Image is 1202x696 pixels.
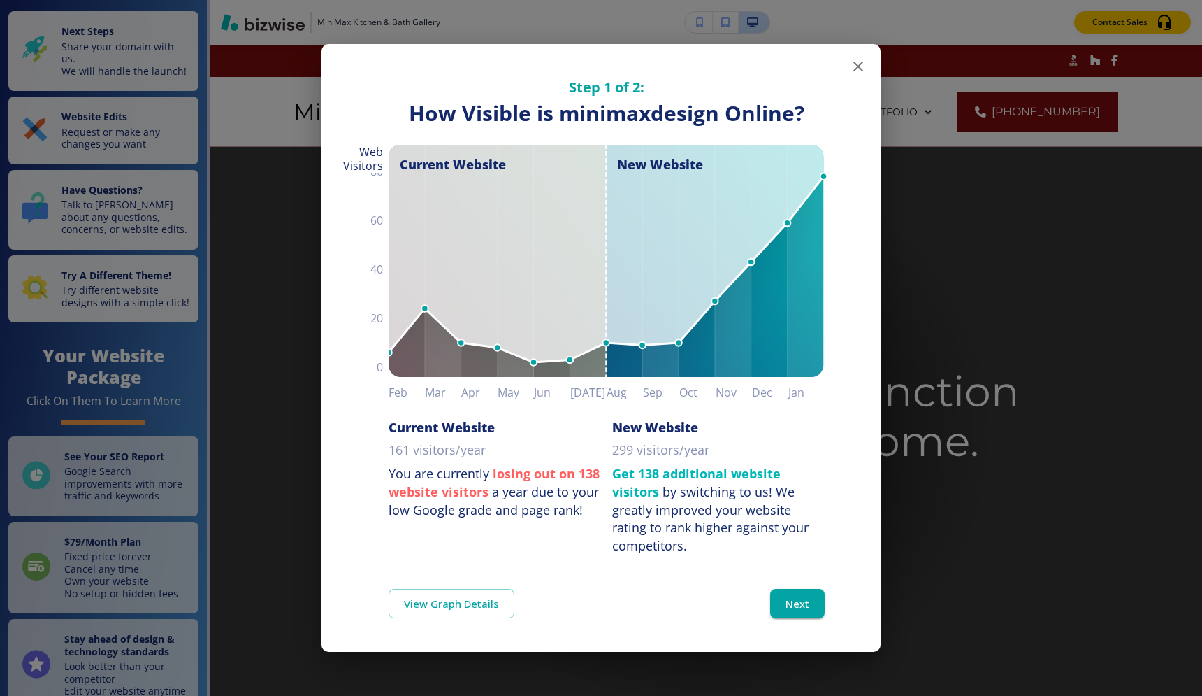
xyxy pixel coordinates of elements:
[612,465,781,500] strong: Get 138 additional website visitors
[770,589,825,618] button: Next
[498,383,534,402] h6: May
[752,383,788,402] h6: Dec
[389,465,601,519] p: You are currently a year due to your low Google grade and page rank!
[612,441,709,460] p: 299 visitors/year
[389,441,486,460] p: 161 visitors/year
[389,383,425,402] h6: Feb
[612,483,809,554] div: We greatly improved your website rating to rank higher against your competitors.
[612,465,825,555] p: by switching to us!
[788,383,825,402] h6: Jan
[425,383,461,402] h6: Mar
[570,383,607,402] h6: [DATE]
[534,383,570,402] h6: Jun
[679,383,716,402] h6: Oct
[612,419,698,436] h6: New Website
[716,383,752,402] h6: Nov
[607,383,643,402] h6: Aug
[389,419,495,436] h6: Current Website
[389,465,600,500] strong: losing out on 138 website visitors
[461,383,498,402] h6: Apr
[643,383,679,402] h6: Sep
[389,589,514,618] a: View Graph Details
